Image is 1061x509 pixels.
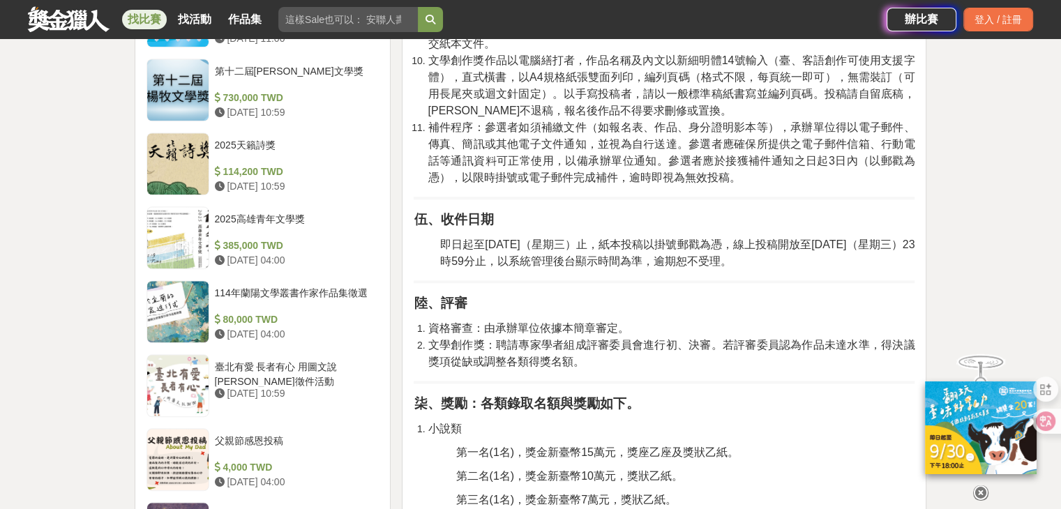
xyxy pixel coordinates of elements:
a: 第十二屆[PERSON_NAME]文學獎 730,000 TWD [DATE] 10:59 [146,59,379,121]
div: [DATE] 04:00 [215,253,374,268]
span: 文學創作獎：聘請專家學者組成評審委員會進行初、決審。若評審委員認為作品未達水準，得決議獎項從缺或調整各類得獎名額。 [428,339,915,367]
div: 4,000 TWD [215,460,374,475]
strong: 陸、評審 [414,296,467,310]
span: 資格審查：由承辦單位依據本簡章審定。 [428,322,629,334]
div: 114年蘭陽文學叢書作家作品集徵選 [215,286,374,312]
a: 找活動 [172,10,217,29]
a: 父親節感恩投稿 4,000 TWD [DATE] 04:00 [146,428,379,491]
div: 114,200 TWD [215,165,374,179]
div: 2025高雄青年文學獎 [215,212,374,238]
a: 2025天籟詩獎 114,200 TWD [DATE] 10:59 [146,132,379,195]
span: 即日起至[DATE]（星期三）止，紙本投稿以掛號郵戳為憑，線上投稿開放至[DATE]（星期三）23時59分止，以系統管理後台顯示時間為準，逾期恕不受理。 [440,238,915,267]
span: 文學創作獎作品以電腦繕打者，作品名稱及內文以新細明體14號輸入（臺、客語創作可使用支援字體），直式橫書，以A4規格紙張雙面列印，編列頁碼（格式不限，每頁統一即可），無需裝訂（可用長尾夾或迴文針固... [428,54,915,116]
div: [DATE] 04:00 [215,327,374,342]
div: [DATE] 04:00 [215,475,374,489]
strong: 伍、收件日期 [414,212,493,227]
span: 第二名(1名)，獎金新臺幣10萬元，獎狀乙紙。 [456,470,682,482]
input: 這樣Sale也可以： 安聯人壽創意銷售法募集 [278,7,418,32]
strong: 柒、獎勵：各類錄取名額與獎勵如下。 [414,396,639,411]
div: 第十二屆[PERSON_NAME]文學獎 [215,64,374,91]
a: 找比賽 [122,10,167,29]
div: [DATE] 10:59 [215,386,374,401]
a: 臺北有愛 長者有心 用圖文說[PERSON_NAME]徵件活動 [DATE] 10:59 [146,354,379,417]
a: 作品集 [223,10,267,29]
a: 2025高雄青年文學獎 385,000 TWD [DATE] 04:00 [146,206,379,269]
div: 385,000 TWD [215,238,374,253]
span: 補件程序：參選者如須補繳文件（如報名表、作品、身分證明影本等），承辦單位得以電子郵件、傳真、簡訊或其他電子文件通知，並視為自行送達。參選者應確保所提供之電子郵件信箱、行動電話等通訊資料可正常使用... [428,121,915,183]
div: 80,000 TWD [215,312,374,327]
div: 臺北有愛 長者有心 用圖文說[PERSON_NAME]徵件活動 [215,360,374,386]
div: 2025天籟詩獎 [215,138,374,165]
img: c171a689-fb2c-43c6-a33c-e56b1f4b2190.jpg [925,381,1037,474]
a: 辦比賽 [887,8,956,31]
div: 730,000 TWD [215,91,374,105]
div: 登入 / 註冊 [963,8,1033,31]
span: 第一名(1名)，獎金新臺幣15萬元，獎座乙座及獎狀乙紙。 [456,446,738,458]
span: 小說類 [428,423,461,434]
div: 父親節感恩投稿 [215,434,374,460]
a: 114年蘭陽文學叢書作家作品集徵選 80,000 TWD [DATE] 04:00 [146,280,379,343]
div: [DATE] 10:59 [215,105,374,120]
span: 第三名(1名)，獎金新臺幣7萬元，獎狀乙紙。 [456,494,676,506]
div: [DATE] 10:59 [215,179,374,194]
